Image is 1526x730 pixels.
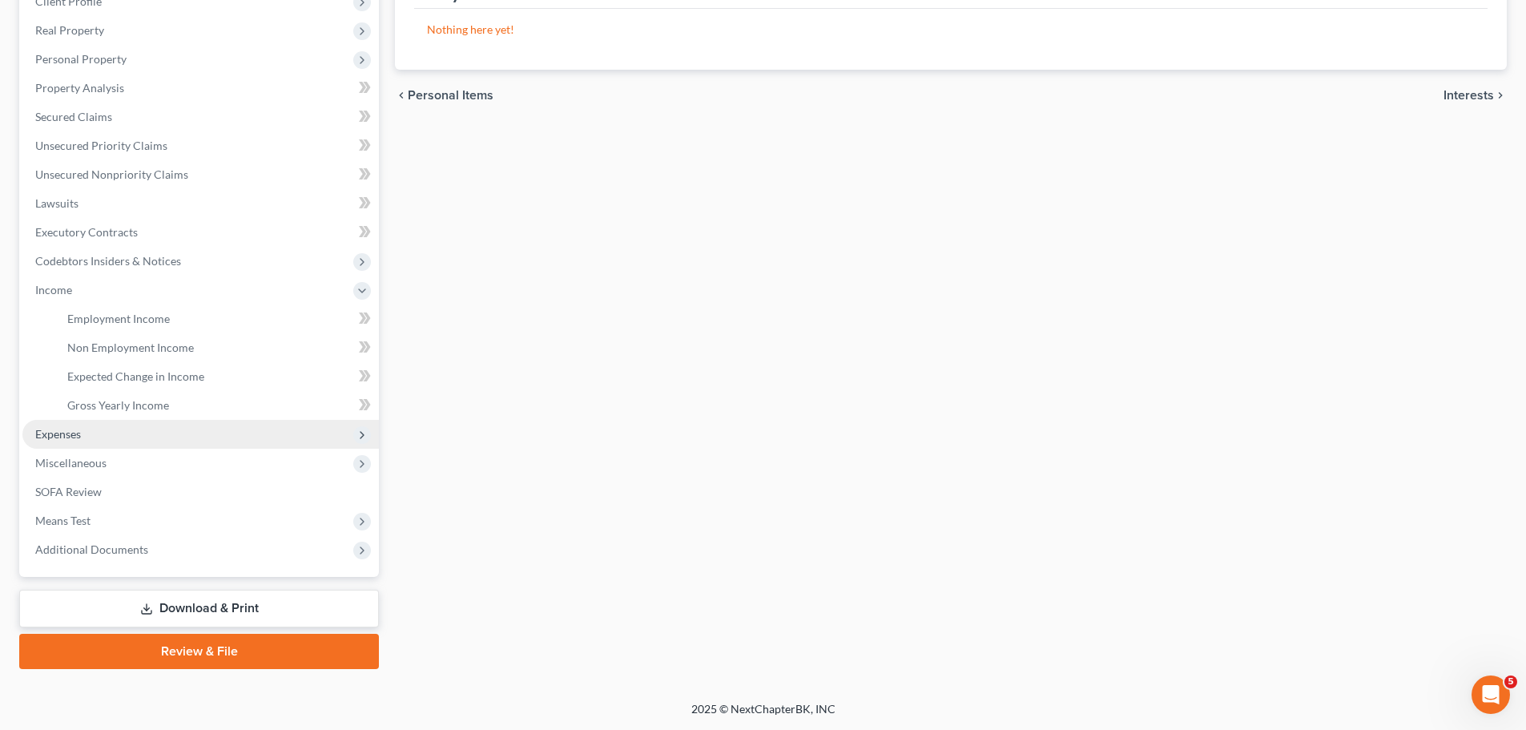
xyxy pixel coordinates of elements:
a: Unsecured Nonpriority Claims [22,160,379,189]
span: 5 [1504,676,1517,688]
a: Lawsuits [22,189,379,218]
a: Executory Contracts [22,218,379,247]
span: Real Property [35,23,104,37]
a: Employment Income [54,305,379,333]
a: Secured Claims [22,103,379,131]
span: Secured Claims [35,110,112,123]
span: Expenses [35,427,81,441]
span: Gross Yearly Income [67,398,169,412]
a: SOFA Review [22,478,379,506]
p: Nothing here yet! [427,22,1475,38]
iframe: Intercom live chat [1472,676,1510,714]
a: Unsecured Priority Claims [22,131,379,160]
span: SOFA Review [35,485,102,498]
span: Property Analysis [35,81,124,95]
a: Non Employment Income [54,333,379,362]
i: chevron_left [395,89,408,102]
a: Expected Change in Income [54,362,379,391]
span: Unsecured Nonpriority Claims [35,167,188,181]
span: Miscellaneous [35,456,107,470]
span: Lawsuits [35,196,79,210]
span: Executory Contracts [35,225,138,239]
span: Unsecured Priority Claims [35,139,167,152]
span: Income [35,283,72,296]
a: Review & File [19,634,379,669]
span: Codebtors Insiders & Notices [35,254,181,268]
a: Gross Yearly Income [54,391,379,420]
span: Personal Items [408,89,493,102]
span: Additional Documents [35,542,148,556]
a: Property Analysis [22,74,379,103]
span: Personal Property [35,52,127,66]
span: Means Test [35,514,91,527]
button: chevron_left Personal Items [395,89,493,102]
span: Interests [1443,89,1494,102]
span: Expected Change in Income [67,369,204,383]
span: Non Employment Income [67,341,194,354]
span: Employment Income [67,312,170,325]
a: Download & Print [19,590,379,627]
div: 2025 © NextChapterBK, INC [307,701,1220,730]
i: chevron_right [1494,89,1507,102]
button: Interests chevron_right [1443,89,1507,102]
